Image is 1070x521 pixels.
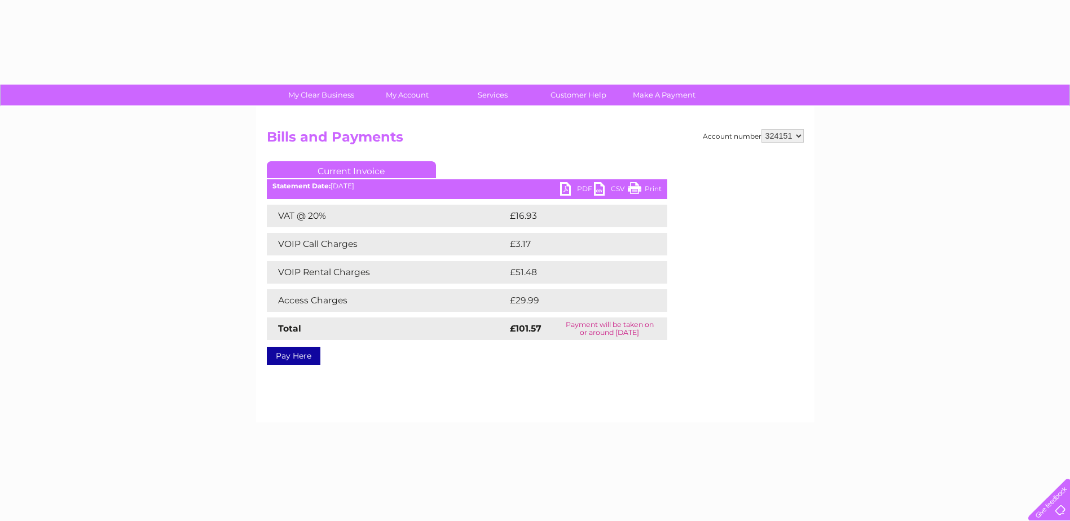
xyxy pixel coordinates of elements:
strong: Total [278,323,301,334]
b: Statement Date: [272,182,331,190]
td: £51.48 [507,261,644,284]
td: £29.99 [507,289,645,312]
td: £16.93 [507,205,644,227]
a: My Clear Business [275,85,368,105]
td: Payment will be taken on or around [DATE] [552,317,667,340]
td: £3.17 [507,233,639,255]
a: My Account [360,85,453,105]
a: CSV [594,182,628,198]
strong: £101.57 [510,323,541,334]
a: Current Invoice [267,161,436,178]
div: [DATE] [267,182,667,190]
div: Account number [703,129,804,143]
a: Pay Here [267,347,320,365]
a: Print [628,182,662,198]
a: PDF [560,182,594,198]
h2: Bills and Payments [267,129,804,151]
td: Access Charges [267,289,507,312]
a: Make A Payment [618,85,711,105]
td: VOIP Rental Charges [267,261,507,284]
td: VAT @ 20% [267,205,507,227]
a: Services [446,85,539,105]
td: VOIP Call Charges [267,233,507,255]
a: Customer Help [532,85,625,105]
